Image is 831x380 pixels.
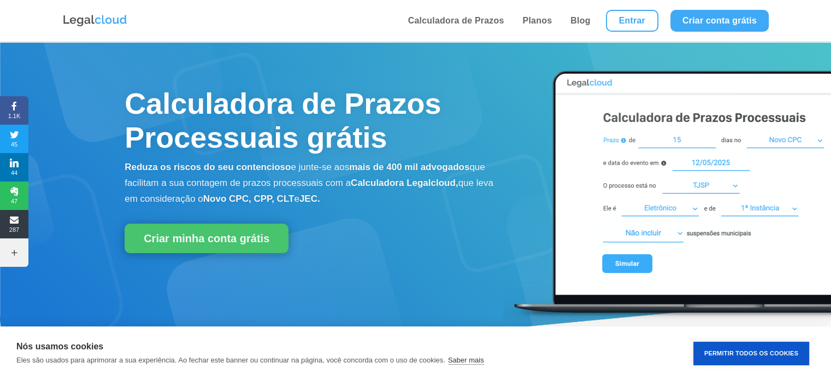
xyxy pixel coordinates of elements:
a: Criar minha conta grátis [125,224,288,253]
b: Reduza os riscos do seu contencioso [125,162,291,172]
button: Permitir Todos os Cookies [693,342,809,365]
img: Logo da Legalcloud [62,14,128,28]
a: Saber mais [448,356,484,365]
a: Calculadora de Prazos Processuais Legalcloud [503,320,831,329]
b: Calculadora Legalcloud, [351,178,458,188]
b: mais de 400 mil advogados [349,162,469,172]
b: Novo CPC, CPP, CLT [203,194,294,204]
a: Entrar [606,10,658,32]
img: Calculadora de Prazos Processuais Legalcloud [503,59,831,328]
p: Eles são usados para aprimorar a sua experiência. Ao fechar este banner ou continuar na página, v... [16,356,445,364]
strong: Nós usamos cookies [16,342,103,351]
p: e junte-se aos que facilitam a sua contagem de prazos processuais com a que leva em consideração o e [125,160,498,207]
a: Criar conta grátis [670,10,769,32]
span: Calculadora de Prazos Processuais grátis [125,87,441,154]
b: JEC. [299,194,320,204]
